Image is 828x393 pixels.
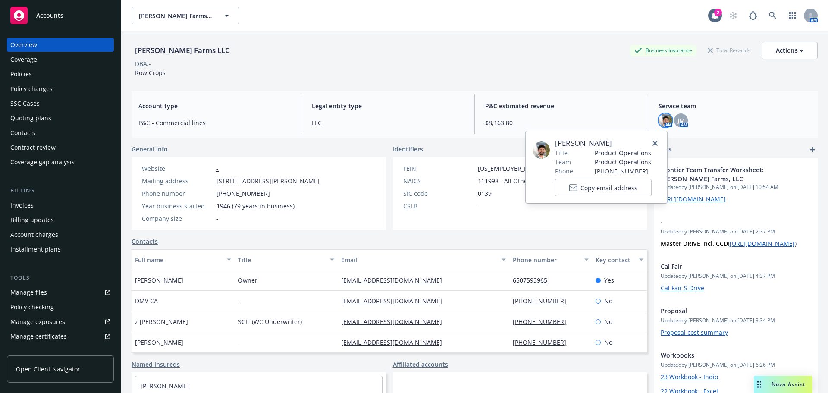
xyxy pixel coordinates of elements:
div: Manage files [10,286,47,299]
a: Coverage [7,53,114,66]
span: P&C - Commercial lines [138,118,291,127]
div: SIC code [403,189,474,198]
div: Phone number [142,189,213,198]
span: Nova Assist [772,380,806,388]
span: - [238,338,240,347]
a: Manage certificates [7,330,114,343]
a: Policy checking [7,300,114,314]
div: Manage claims [10,344,54,358]
a: [EMAIL_ADDRESS][DOMAIN_NAME] [341,338,449,346]
span: Accounts [36,12,63,19]
div: Manage certificates [10,330,67,343]
div: Coverage [10,53,37,66]
a: [EMAIL_ADDRESS][DOMAIN_NAME] [341,276,449,284]
a: [URL][DOMAIN_NAME] [730,239,795,248]
span: [PERSON_NAME] [135,338,183,347]
img: photo [659,113,672,127]
div: NAICS [403,176,474,185]
div: FEIN [403,164,474,173]
span: [PHONE_NUMBER] [216,189,270,198]
a: Invoices [7,198,114,212]
a: Policy changes [7,82,114,96]
button: Title [235,249,338,270]
a: Manage exposures [7,315,114,329]
span: Product Operations [595,157,652,167]
div: Contract review [10,141,56,154]
div: Drag to move [754,376,765,393]
a: Installment plans [7,242,114,256]
span: SCIF (WC Underwriter) [238,317,302,326]
span: Proposal [661,306,788,315]
a: 6507593965 [513,276,554,284]
span: JM [677,116,685,125]
strong: Master DRIVE Incl. CCD [661,239,728,248]
span: Row Crops [135,69,166,77]
a: [PERSON_NAME] [141,382,189,390]
div: Full name [135,255,222,264]
span: Updated by [PERSON_NAME] on [DATE] 3:34 PM [661,317,811,324]
div: Business Insurance [630,45,696,56]
button: [PERSON_NAME] Farms LLC [132,7,239,24]
div: Installment plans [10,242,61,256]
a: Overview [7,38,114,52]
div: Overview [10,38,37,52]
div: Coverage gap analysis [10,155,75,169]
a: Contacts [132,237,158,246]
span: $8,163.80 [485,118,637,127]
button: Actions [762,42,818,59]
a: Contract review [7,141,114,154]
button: Full name [132,249,235,270]
div: Billing [7,186,114,195]
div: [PERSON_NAME] Farms LLC [132,45,233,56]
div: Policies [10,67,32,81]
span: LLC [312,118,464,127]
span: z [PERSON_NAME] [135,317,188,326]
div: Manage exposures [10,315,65,329]
button: Phone number [509,249,592,270]
div: ProposalUpdatedby [PERSON_NAME] on [DATE] 3:34 PMProposal cost summary [654,299,818,344]
div: Website [142,164,213,173]
div: Title [238,255,325,264]
span: Identifiers [393,145,423,154]
span: [PHONE_NUMBER] [595,167,652,176]
a: - [216,164,219,173]
a: [PHONE_NUMBER] [513,338,573,346]
button: Copy email address [555,179,652,196]
span: - [216,214,219,223]
button: Email [338,249,509,270]
span: Team [555,157,571,167]
div: Billing updates [10,213,54,227]
span: [PERSON_NAME] [555,138,652,148]
a: Switch app [784,7,801,24]
a: Proposal cost summary [661,328,728,336]
a: [EMAIL_ADDRESS][DOMAIN_NAME] [341,297,449,305]
span: Frontier Team Transfer Worksheet: [PERSON_NAME] Farms, LLC [661,165,788,183]
span: Product Operations [595,148,652,157]
div: Key contact [596,255,634,264]
span: Account type [138,101,291,110]
div: Policy changes [10,82,53,96]
a: Cal Fair S Drive [661,284,704,292]
div: Cal FairUpdatedby [PERSON_NAME] on [DATE] 4:37 PMCal Fair S Drive [654,255,818,299]
span: No [604,317,612,326]
a: [PHONE_NUMBER] [513,297,573,305]
div: Actions [776,42,803,59]
a: Named insureds [132,360,180,369]
span: 111998 - All Other Miscellaneous Crop Farming [478,176,614,185]
span: Phone [555,167,573,176]
a: add [807,145,818,155]
div: Invoices [10,198,34,212]
div: DBA: - [135,59,151,68]
a: Quoting plans [7,111,114,125]
span: DMV CA [135,296,158,305]
span: - [661,217,788,226]
span: Service team [659,101,811,110]
div: Account charges [10,228,58,242]
div: -Updatedby [PERSON_NAME] on [DATE] 2:37 PMMaster DRIVE Incl. CCD([URL][DOMAIN_NAME]) [654,211,818,255]
span: Legal entity type [312,101,464,110]
div: Policy checking [10,300,54,314]
span: Updated by [PERSON_NAME] on [DATE] 10:54 AM [661,183,811,191]
div: CSLB [403,201,474,211]
a: [EMAIL_ADDRESS][DOMAIN_NAME] [341,318,449,326]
